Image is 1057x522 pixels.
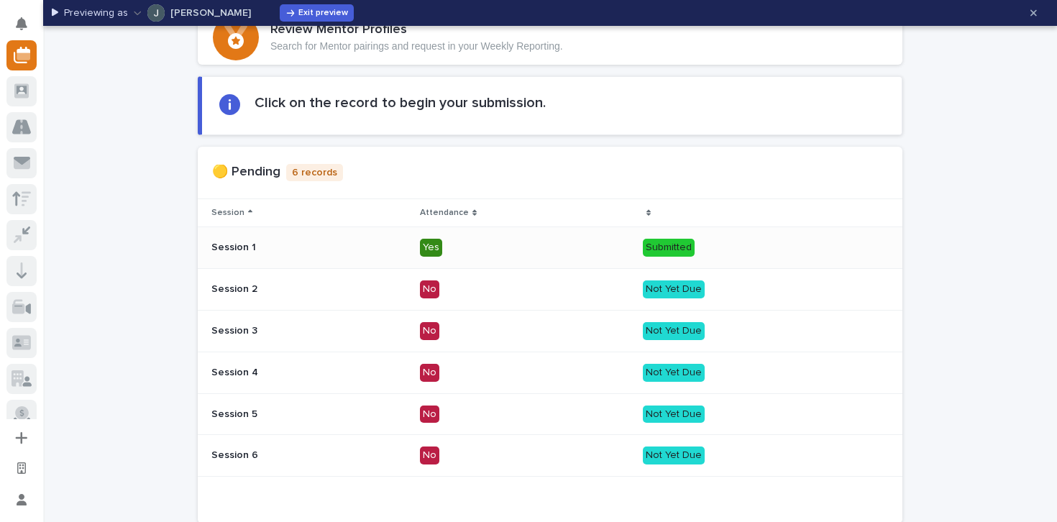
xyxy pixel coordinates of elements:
[198,10,902,65] a: Review Mentor ProfilesSearch for Mentor pairings and request in your Weekly Reporting.
[198,435,902,477] tr: Session 6NoNot Yet Due
[147,4,165,22] img: James Thao
[211,408,408,421] p: Session 5
[420,447,439,464] div: No
[198,227,902,269] tr: Session 1YesSubmitted
[643,406,705,423] div: Not Yet Due
[286,164,343,182] p: 6 records
[643,322,705,340] div: Not Yet Due
[280,4,354,22] button: Exit preview
[643,447,705,464] div: Not Yet Due
[643,239,695,257] div: Submitted
[211,242,408,254] p: Session 1
[420,322,439,340] div: No
[270,22,563,38] h3: Review Mentor Profiles
[420,239,442,257] div: Yes
[211,367,408,379] p: Session 4
[134,1,251,24] button: James Thao[PERSON_NAME]
[6,453,37,483] button: Open workspace settings
[198,393,902,435] tr: Session 5NoNot Yet Due
[211,283,408,296] p: Session 2
[211,325,408,337] p: Session 3
[211,205,244,221] p: Session
[198,311,902,352] tr: Session 3NoNot Yet Due
[198,352,902,393] tr: Session 4NoNot Yet Due
[643,364,705,382] div: Not Yet Due
[643,280,705,298] div: Not Yet Due
[270,40,563,52] p: Search for Mentor pairings and request in your Weekly Reporting.
[420,406,439,423] div: No
[64,7,128,19] p: Previewing as
[211,449,408,462] p: Session 6
[170,8,251,18] p: [PERSON_NAME]
[6,423,37,453] button: Add a new app...
[6,9,37,39] button: Notifications
[420,205,469,221] p: Attendance
[212,165,280,180] h1: 🟡 Pending
[198,269,902,311] tr: Session 2NoNot Yet Due
[18,17,37,40] div: Notifications
[420,280,439,298] div: No
[420,364,439,382] div: No
[298,9,348,17] span: Exit preview
[255,94,546,111] h2: Click on the record to begin your submission.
